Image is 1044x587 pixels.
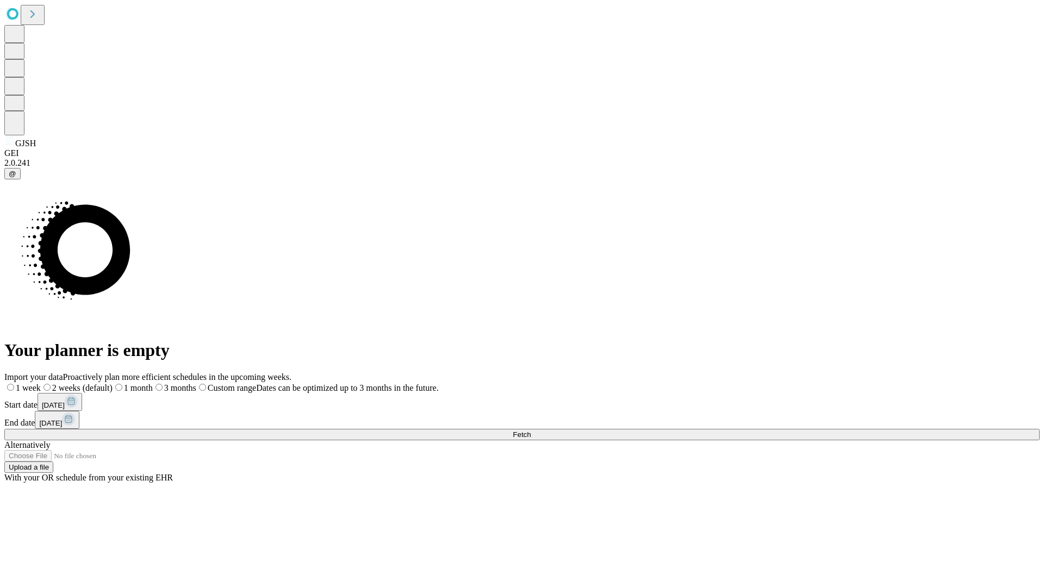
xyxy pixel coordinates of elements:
div: 2.0.241 [4,158,1040,168]
button: [DATE] [35,411,79,429]
div: End date [4,411,1040,429]
button: [DATE] [38,393,82,411]
span: Fetch [513,430,531,439]
button: @ [4,168,21,179]
input: 1 week [7,384,14,391]
span: GJSH [15,139,36,148]
input: 3 months [156,384,163,391]
h1: Your planner is empty [4,340,1040,360]
input: 2 weeks (default) [43,384,51,391]
span: Proactively plan more efficient schedules in the upcoming weeks. [63,372,291,382]
input: 1 month [115,384,122,391]
span: With your OR schedule from your existing EHR [4,473,173,482]
span: 3 months [164,383,196,392]
span: Import your data [4,372,63,382]
span: [DATE] [42,401,65,409]
span: @ [9,170,16,178]
span: [DATE] [39,419,62,427]
span: Dates can be optimized up to 3 months in the future. [256,383,438,392]
span: Custom range [208,383,256,392]
div: Start date [4,393,1040,411]
span: Alternatively [4,440,50,449]
input: Custom rangeDates can be optimized up to 3 months in the future. [199,384,206,391]
button: Upload a file [4,461,53,473]
span: 1 month [124,383,153,392]
button: Fetch [4,429,1040,440]
span: 2 weeks (default) [52,383,113,392]
div: GEI [4,148,1040,158]
span: 1 week [16,383,41,392]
